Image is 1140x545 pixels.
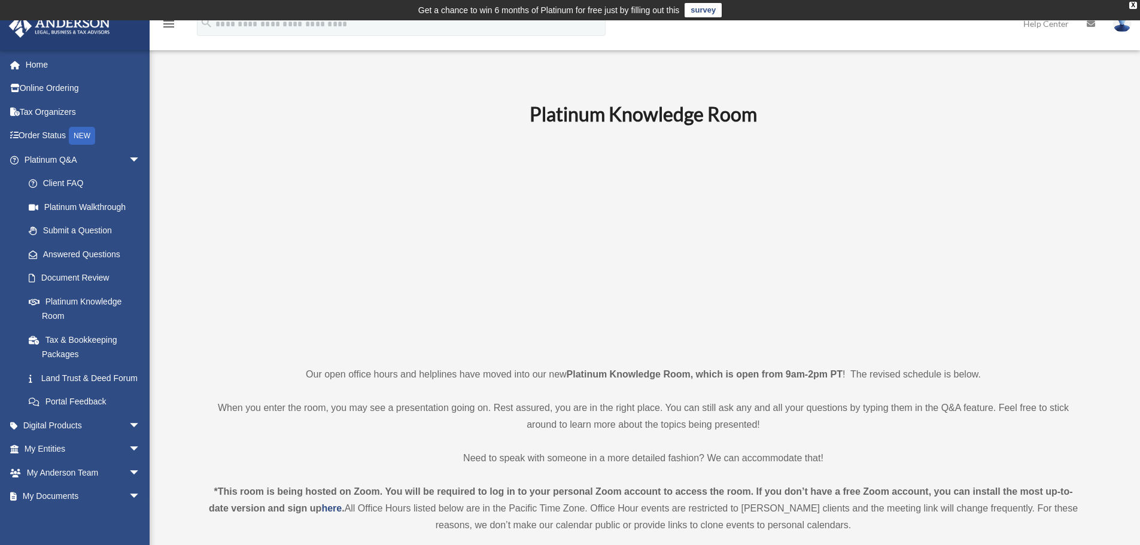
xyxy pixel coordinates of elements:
span: arrow_drop_down [129,485,153,509]
a: Platinum Q&Aarrow_drop_down [8,148,159,172]
div: Get a chance to win 6 months of Platinum for free just by filling out this [418,3,680,17]
a: survey [685,3,722,17]
span: arrow_drop_down [129,461,153,485]
span: arrow_drop_down [129,413,153,438]
strong: Platinum Knowledge Room, which is open from 9am-2pm PT [567,369,843,379]
span: arrow_drop_down [129,148,153,172]
strong: . [342,503,344,513]
a: My Anderson Teamarrow_drop_down [8,461,159,485]
a: Tax & Bookkeeping Packages [17,328,159,366]
a: Tax Organizers [8,100,159,124]
a: Digital Productsarrow_drop_down [8,413,159,437]
a: Platinum Walkthrough [17,195,159,219]
a: My Documentsarrow_drop_down [8,485,159,509]
a: My Entitiesarrow_drop_down [8,437,159,461]
a: menu [162,21,176,31]
img: User Pic [1113,15,1131,32]
i: menu [162,17,176,31]
i: search [200,16,213,29]
a: Home [8,53,159,77]
strong: *This room is being hosted on Zoom. You will be required to log in to your personal Zoom account ... [209,486,1073,513]
div: NEW [69,127,95,145]
div: close [1129,2,1137,9]
a: here [321,503,342,513]
p: Our open office hours and helplines have moved into our new ! The revised schedule is below. [205,366,1082,383]
p: When you enter the room, you may see a presentation going on. Rest assured, you are in the right ... [205,400,1082,433]
div: All Office Hours listed below are in the Pacific Time Zone. Office Hour events are restricted to ... [205,483,1082,534]
span: arrow_drop_down [129,437,153,462]
a: Submit a Question [17,219,159,243]
img: Anderson Advisors Platinum Portal [5,14,114,38]
a: Order StatusNEW [8,124,159,148]
a: Land Trust & Deed Forum [17,366,159,390]
a: Platinum Knowledge Room [17,290,153,328]
a: Document Review [17,266,159,290]
p: Need to speak with someone in a more detailed fashion? We can accommodate that! [205,450,1082,467]
a: Online Ordering [8,77,159,101]
a: Client FAQ [17,172,159,196]
a: Portal Feedback [17,390,159,414]
iframe: 231110_Toby_KnowledgeRoom [464,142,823,344]
b: Platinum Knowledge Room [530,102,757,126]
a: Answered Questions [17,242,159,266]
